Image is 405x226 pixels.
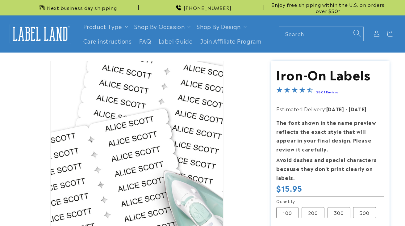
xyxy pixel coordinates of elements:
[349,105,367,113] strong: [DATE]
[302,207,324,218] label: 200
[266,2,390,14] span: Enjoy free shipping within the U.S. on orders over $50*
[134,23,185,30] span: Shop By Occasion
[328,207,350,218] label: 300
[353,207,376,218] label: 500
[276,87,313,95] span: 4.5-star overall rating
[276,104,384,113] p: Estimated Delivery:
[316,90,339,94] a: 2801 Reviews
[200,37,261,45] span: Join Affiliate Program
[350,27,364,40] button: Search
[136,34,155,48] a: FAQ
[80,34,136,48] a: Care instructions
[80,19,131,34] summary: Product Type
[47,5,117,11] span: Next business day shipping
[276,207,299,218] label: 100
[131,19,193,34] summary: Shop By Occasion
[139,37,151,45] span: FAQ
[276,198,295,204] legend: Quantity
[326,105,344,113] strong: [DATE]
[276,119,376,153] strong: The font shown in the name preview reflects the exact style that will appear in your final design...
[83,22,122,30] a: Product Type
[276,66,384,82] h1: Iron-On Labels
[9,24,71,43] img: Label Land
[196,34,265,48] a: Join Affiliate Program
[276,183,302,193] span: $15.95
[83,37,132,45] span: Care instructions
[155,34,197,48] a: Label Guide
[184,5,232,11] span: [PHONE_NUMBER]
[193,19,249,34] summary: Shop By Design
[197,22,240,30] a: Shop By Design
[7,22,73,46] a: Label Land
[159,37,193,45] span: Label Guide
[276,156,377,181] strong: Avoid dashes and special characters because they don’t print clearly on labels.
[345,105,348,113] strong: -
